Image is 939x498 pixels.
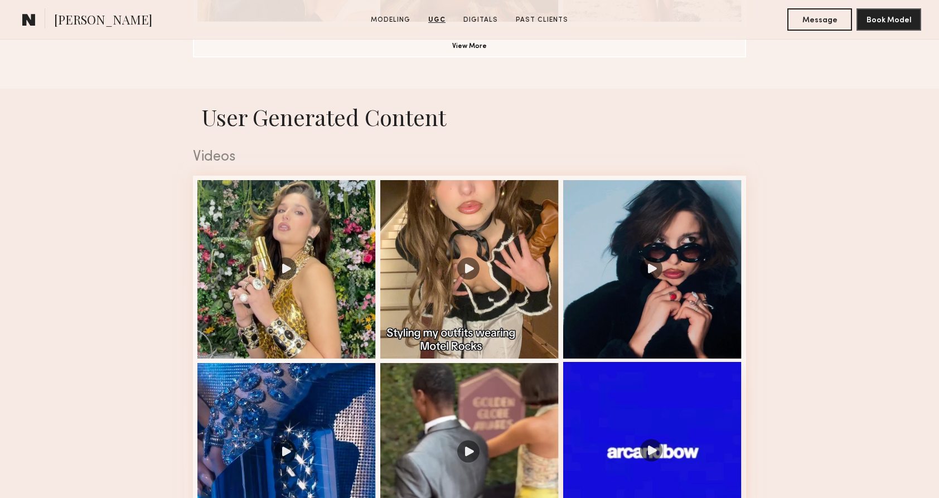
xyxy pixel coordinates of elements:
a: Digitals [459,15,502,25]
button: Message [787,8,852,31]
h1: User Generated Content [184,102,755,132]
a: Past Clients [511,15,573,25]
a: Book Model [856,14,921,24]
button: Book Model [856,8,921,31]
a: UGC [424,15,450,25]
div: Videos [193,150,746,165]
a: Modeling [366,15,415,25]
span: [PERSON_NAME] [54,11,152,31]
button: View More [193,35,746,57]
